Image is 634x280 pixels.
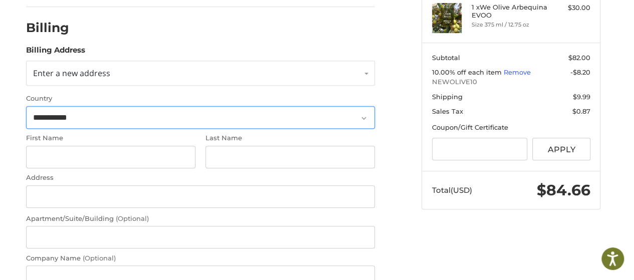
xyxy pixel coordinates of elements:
span: -$8.20 [570,68,590,76]
span: $9.99 [573,93,590,101]
button: Apply [532,138,590,160]
span: Sales Tax [432,107,463,115]
span: 10.00% off each item [432,68,504,76]
p: We're away right now. Please check back later! [14,15,113,23]
span: Shipping [432,93,463,101]
label: First Name [26,133,195,143]
h4: 1 x We Olive Arbequina EVOO [472,3,548,20]
label: Address [26,173,375,183]
label: Last Name [205,133,375,143]
legend: Billing Address [26,45,85,61]
label: Country [26,94,375,104]
div: Coupon/Gift Certificate [432,123,590,133]
span: Enter a new address [33,68,110,79]
span: $84.66 [537,181,590,199]
span: Subtotal [432,54,460,62]
span: $82.00 [568,54,590,62]
li: Size 375 ml / 12.75 oz [472,21,548,29]
label: Apartment/Suite/Building [26,214,375,224]
button: Open LiveChat chat widget [115,13,127,25]
label: Company Name [26,253,375,263]
a: Enter or select a different address [26,61,375,86]
span: NEWOLIVE10 [432,77,590,87]
small: (Optional) [83,254,116,262]
span: Total (USD) [432,185,472,195]
span: $0.87 [572,107,590,115]
div: $30.00 [551,3,590,13]
input: Gift Certificate or Coupon Code [432,138,528,160]
h2: Billing [26,20,85,36]
a: Remove [504,68,531,76]
small: (Optional) [116,214,149,222]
